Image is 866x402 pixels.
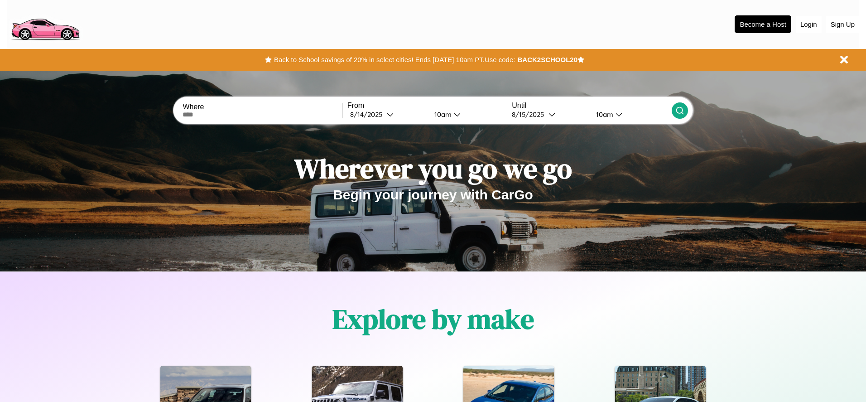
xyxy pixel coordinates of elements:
img: logo [7,5,83,43]
button: Login [796,16,822,33]
label: Until [512,102,671,110]
div: 10am [430,110,454,119]
button: Sign Up [826,16,859,33]
button: 10am [589,110,671,119]
label: From [347,102,507,110]
button: 10am [427,110,507,119]
button: Become a Host [735,15,791,33]
div: 8 / 14 / 2025 [350,110,387,119]
button: Back to School savings of 20% in select cities! Ends [DATE] 10am PT.Use code: [272,53,517,66]
div: 8 / 15 / 2025 [512,110,548,119]
div: 10am [592,110,616,119]
h1: Explore by make [332,300,534,338]
label: Where [183,103,342,111]
b: BACK2SCHOOL20 [517,56,577,63]
button: 8/14/2025 [347,110,427,119]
